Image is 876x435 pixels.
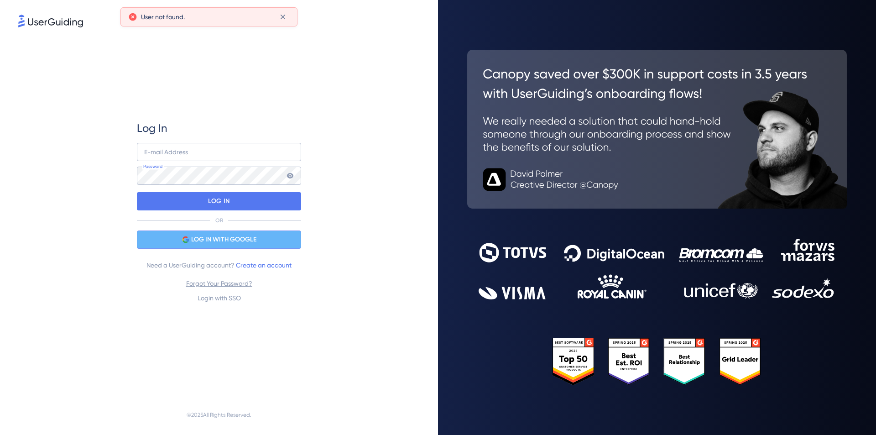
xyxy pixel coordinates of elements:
[146,260,292,271] span: Need a UserGuiding account?
[553,338,761,386] img: 25303e33045975176eb484905ab012ff.svg
[137,121,167,136] span: Log In
[191,234,256,245] span: LOG IN WITH GOOGLE
[208,194,229,209] p: LOG IN
[236,262,292,269] a: Create an account
[198,294,241,302] a: Login with SSO
[187,409,251,420] span: © 2025 All Rights Reserved.
[141,11,185,22] span: User not found.
[215,217,223,224] p: OR
[467,50,847,209] img: 26c0aa7c25a843aed4baddd2b5e0fa68.svg
[186,280,252,287] a: Forgot Your Password?
[137,143,301,161] input: example@company.com
[18,15,83,27] img: 8faab4ba6bc7696a72372aa768b0286c.svg
[479,239,835,299] img: 9302ce2ac39453076f5bc0f2f2ca889b.svg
